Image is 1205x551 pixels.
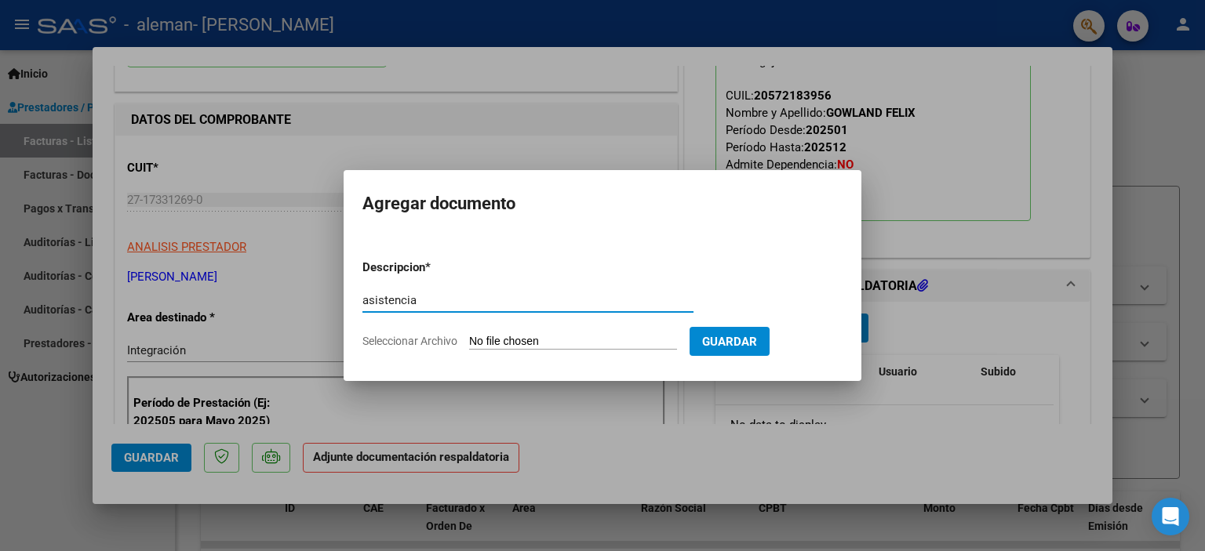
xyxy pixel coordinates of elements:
[362,259,507,277] p: Descripcion
[1152,498,1189,535] div: Open Intercom Messenger
[362,189,843,219] h2: Agregar documento
[362,335,457,347] span: Seleccionar Archivo
[702,335,757,349] span: Guardar
[690,327,770,356] button: Guardar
